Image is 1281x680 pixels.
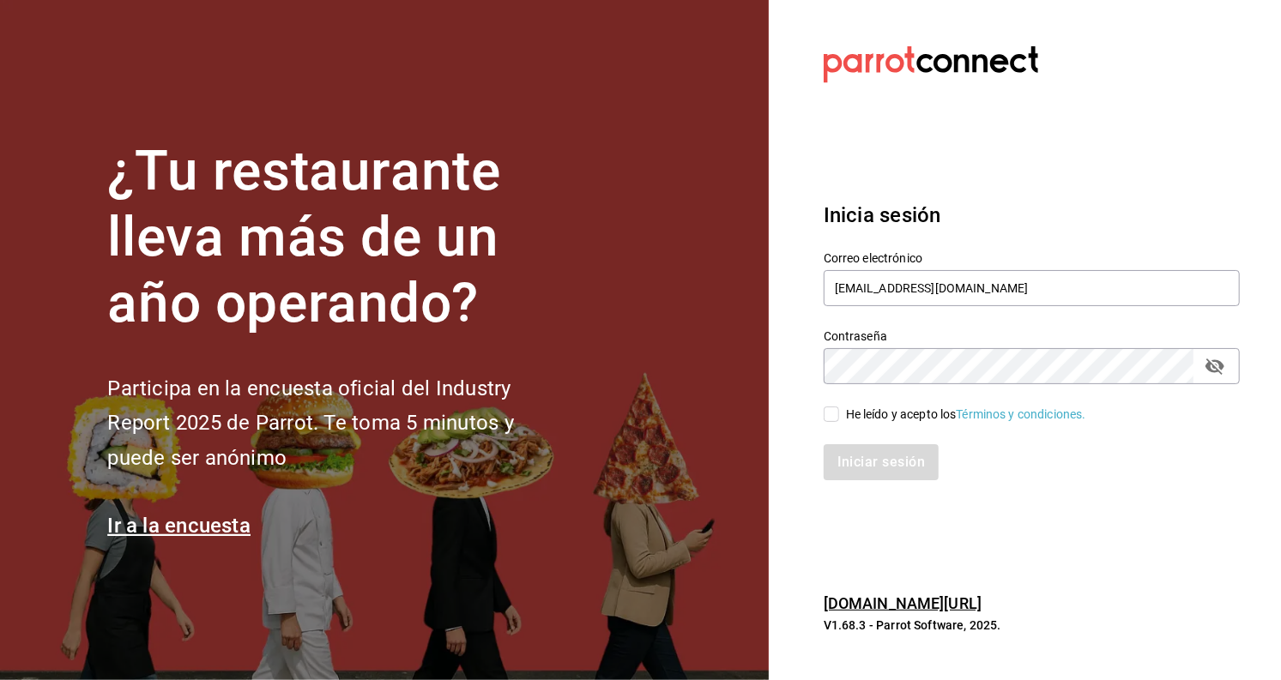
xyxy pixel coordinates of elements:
a: [DOMAIN_NAME][URL] [824,594,982,612]
h1: ¿Tu restaurante lleva más de un año operando? [107,139,571,336]
button: passwordField [1200,352,1230,381]
div: He leído y acepto los [846,406,1086,424]
h2: Participa en la encuesta oficial del Industry Report 2025 de Parrot. Te toma 5 minutos y puede se... [107,371,571,476]
a: Términos y condiciones. [957,407,1086,421]
h3: Inicia sesión [824,200,1240,231]
p: V1.68.3 - Parrot Software, 2025. [824,617,1240,634]
label: Contraseña [824,331,1240,343]
label: Correo electrónico [824,253,1240,265]
a: Ir a la encuesta [107,514,251,538]
input: Ingresa tu correo electrónico [824,270,1240,306]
